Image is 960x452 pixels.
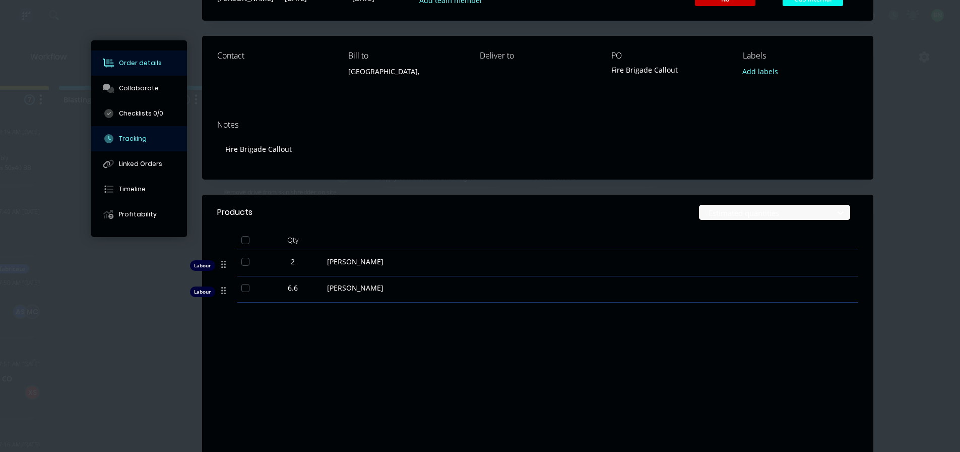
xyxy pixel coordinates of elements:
div: Collaborate [119,84,159,93]
div: Fire Brigade Callout [611,65,727,79]
div: Checklists 0/0 [119,109,163,118]
span: [PERSON_NAME] [327,283,383,293]
div: PO [611,51,727,61]
div: Tracking [119,134,147,143]
div: Deliver to [480,51,595,61]
div: Linked Orders [119,159,162,168]
button: Collaborate [91,76,187,101]
div: [GEOGRAPHIC_DATA], [348,65,464,79]
button: Order details [91,50,187,76]
span: [PERSON_NAME] [327,257,383,266]
div: [GEOGRAPHIC_DATA], [348,65,464,97]
button: Add labels [737,65,784,78]
div: Qty [263,230,323,250]
button: Profitability [91,202,187,227]
button: Tracking [91,126,187,151]
div: Labour [190,287,215,297]
button: Timeline [91,177,187,202]
div: Products [217,206,252,218]
div: Profitability [119,210,157,219]
div: Bill to [348,51,464,61]
div: Labour [190,260,215,271]
span: 6.6 [288,282,298,293]
button: Checklists 0/0 [91,101,187,126]
div: Notes [217,120,858,130]
div: Labels [743,51,858,61]
span: 2 [291,256,295,267]
div: Order details [119,59,162,68]
div: Fire Brigade Callout [217,134,858,164]
div: Contact [217,51,333,61]
button: Linked Orders [91,151,187,177]
div: Timeline [119,185,146,194]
